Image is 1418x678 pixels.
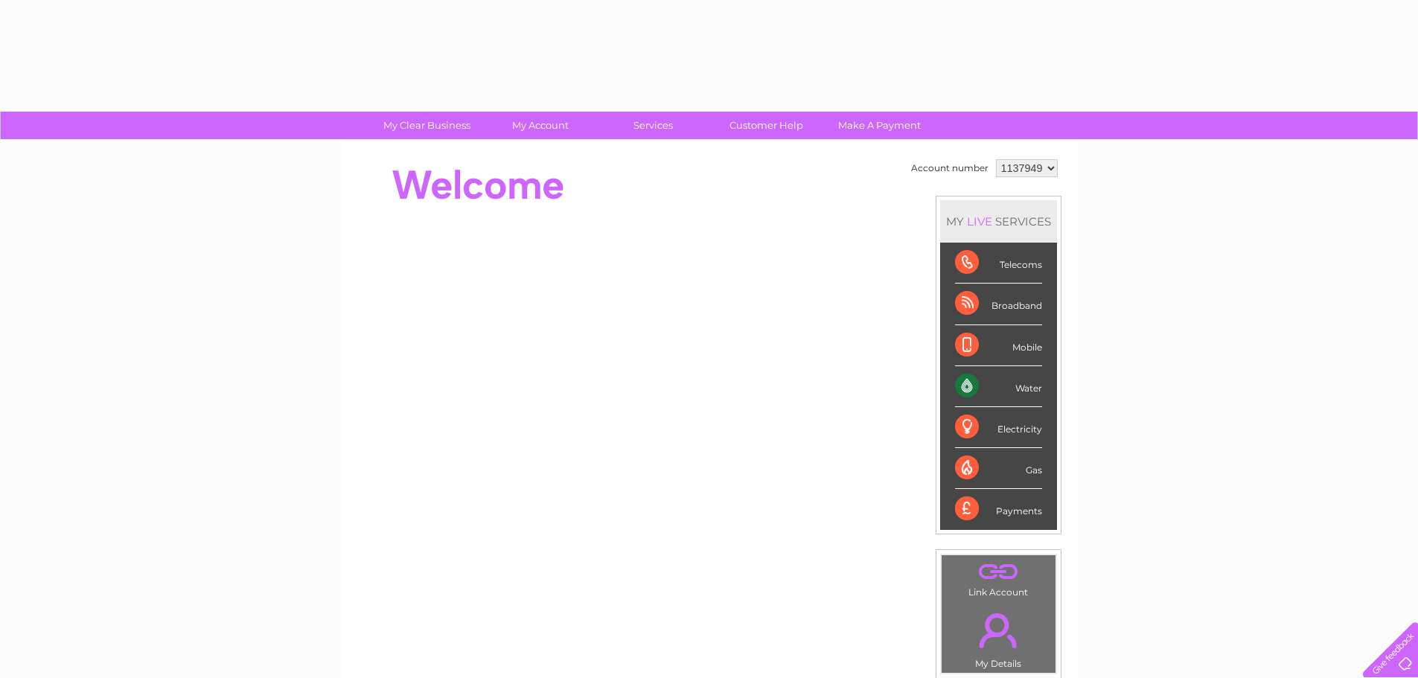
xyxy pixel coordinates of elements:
[941,554,1056,601] td: Link Account
[479,112,601,139] a: My Account
[945,559,1052,585] a: .
[907,156,992,181] td: Account number
[964,214,995,228] div: LIVE
[945,604,1052,656] a: .
[955,448,1042,489] div: Gas
[940,200,1057,243] div: MY SERVICES
[365,112,488,139] a: My Clear Business
[955,243,1042,284] div: Telecoms
[955,407,1042,448] div: Electricity
[955,366,1042,407] div: Water
[955,489,1042,529] div: Payments
[955,325,1042,366] div: Mobile
[941,601,1056,674] td: My Details
[818,112,941,139] a: Make A Payment
[592,112,715,139] a: Services
[705,112,828,139] a: Customer Help
[955,284,1042,324] div: Broadband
